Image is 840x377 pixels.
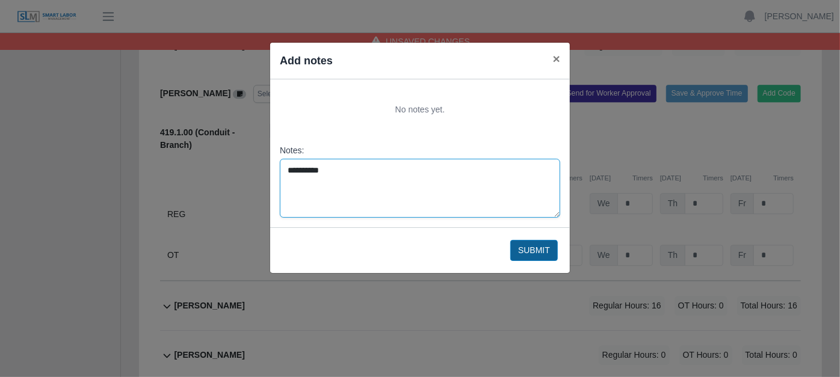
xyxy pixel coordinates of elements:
[543,43,570,75] button: Close
[280,144,560,156] label: Notes:
[553,52,560,66] span: ×
[280,52,333,69] h4: Add notes
[280,89,560,130] div: No notes yet.
[510,240,558,261] button: Submit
